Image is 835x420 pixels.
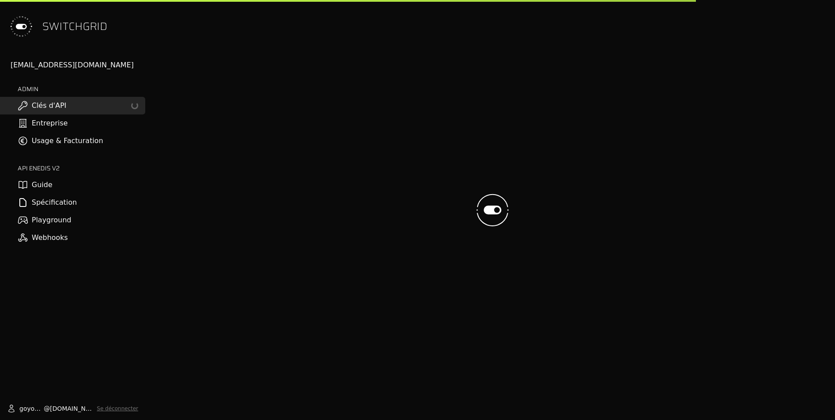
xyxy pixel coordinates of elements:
span: @ [44,404,50,413]
span: goyom42 [19,404,44,413]
button: Se déconnecter [97,405,138,412]
h2: ADMIN [18,85,145,93]
h2: API ENEDIS v2 [18,164,145,173]
span: SWITCHGRID [42,19,107,33]
span: [DOMAIN_NAME] [50,404,93,413]
div: loading [131,102,138,109]
div: [EMAIL_ADDRESS][DOMAIN_NAME] [11,60,145,70]
img: Switchgrid Logo [7,12,35,41]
